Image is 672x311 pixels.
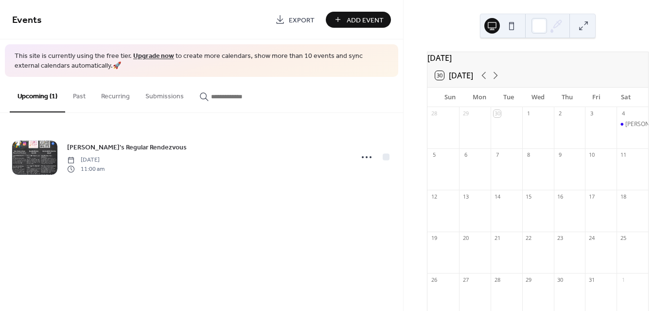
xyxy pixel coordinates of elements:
[268,12,322,28] a: Export
[435,88,464,107] div: Sun
[525,110,532,117] div: 1
[557,110,564,117] div: 2
[588,110,595,117] div: 3
[430,276,438,283] div: 26
[588,193,595,200] div: 17
[427,52,648,64] div: [DATE]
[462,276,469,283] div: 27
[617,120,648,128] div: Rad Chad's Regular Rendezvous
[10,77,65,112] button: Upcoming (1)
[464,88,494,107] div: Mon
[133,50,174,63] a: Upgrade now
[430,110,438,117] div: 28
[525,193,532,200] div: 15
[494,276,501,283] div: 28
[494,88,523,107] div: Tue
[65,77,93,111] button: Past
[462,235,469,242] div: 20
[12,11,42,30] span: Events
[67,156,105,165] span: [DATE]
[462,193,469,200] div: 13
[588,276,595,283] div: 31
[588,235,595,242] div: 24
[494,193,501,200] div: 14
[525,235,532,242] div: 22
[15,52,389,71] span: This site is currently using the free tier. to create more calendars, show more than 10 events an...
[326,12,391,28] button: Add Event
[525,276,532,283] div: 29
[494,110,501,117] div: 30
[432,69,477,82] button: 30[DATE]
[523,88,552,107] div: Wed
[611,88,640,107] div: Sat
[557,276,564,283] div: 30
[430,235,438,242] div: 19
[462,151,469,159] div: 6
[494,151,501,159] div: 7
[430,151,438,159] div: 5
[582,88,611,107] div: Fri
[430,193,438,200] div: 12
[619,193,627,200] div: 18
[462,110,469,117] div: 29
[525,151,532,159] div: 8
[93,77,138,111] button: Recurring
[494,235,501,242] div: 21
[138,77,192,111] button: Submissions
[289,15,315,25] span: Export
[347,15,384,25] span: Add Event
[557,235,564,242] div: 23
[67,143,187,153] span: [PERSON_NAME]'s Regular Rendezvous
[588,151,595,159] div: 10
[619,235,627,242] div: 25
[552,88,582,107] div: Thu
[619,151,627,159] div: 11
[67,142,187,153] a: [PERSON_NAME]'s Regular Rendezvous
[67,165,105,173] span: 11:00 am
[619,110,627,117] div: 4
[557,193,564,200] div: 16
[619,276,627,283] div: 1
[557,151,564,159] div: 9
